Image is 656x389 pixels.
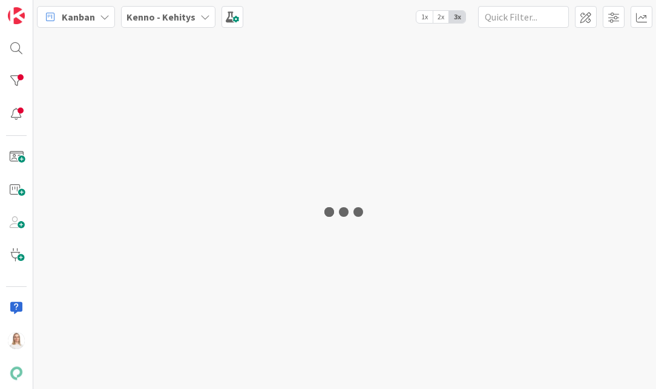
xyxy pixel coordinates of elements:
input: Quick Filter... [478,6,569,28]
span: 1x [416,11,433,23]
img: Visit kanbanzone.com [8,7,25,24]
img: SL [8,332,25,349]
span: 2x [433,11,449,23]
span: 3x [449,11,465,23]
span: Kanban [62,10,95,24]
b: Kenno - Kehitys [126,11,195,23]
img: avatar [8,365,25,382]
